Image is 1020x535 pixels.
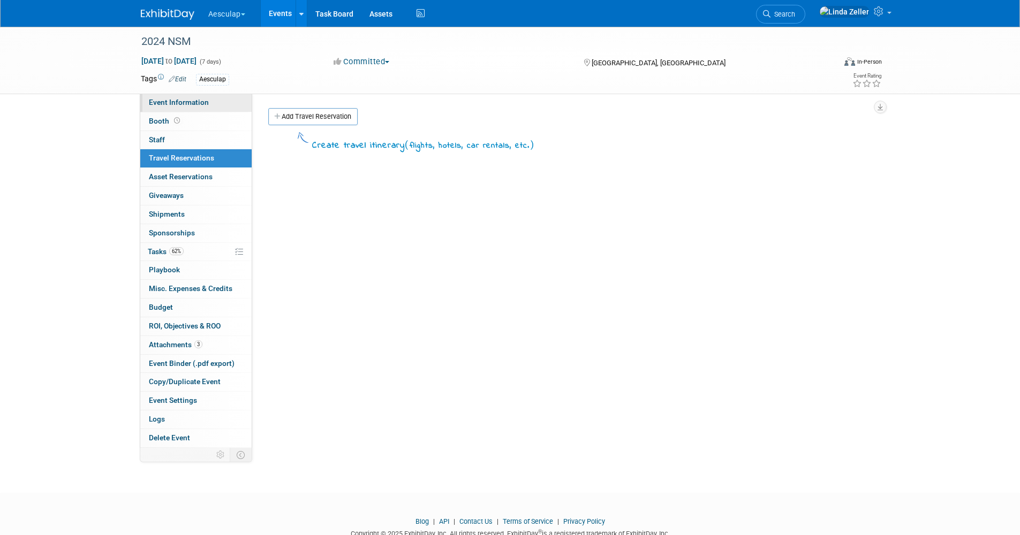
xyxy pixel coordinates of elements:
[172,117,182,125] span: Booth not reserved yet
[140,280,252,298] a: Misc. Expenses & Credits
[415,517,429,525] a: Blog
[756,5,805,24] a: Search
[149,98,209,106] span: Event Information
[149,415,165,423] span: Logs
[149,303,173,311] span: Budget
[141,73,186,86] td: Tags
[211,448,230,462] td: Personalize Event Tab Strip
[140,131,252,149] a: Staff
[149,265,180,274] span: Playbook
[140,317,252,335] a: ROI, Objectives & ROO
[140,112,252,131] a: Booth
[844,57,855,66] img: Format-Inperson.png
[852,73,881,79] div: Event Rating
[140,429,252,447] a: Delete Event
[140,261,252,279] a: Playbook
[196,74,229,85] div: Aesculap
[140,149,252,167] a: Travel Reservations
[140,224,252,242] a: Sponsorships
[194,340,202,348] span: 3
[149,396,197,404] span: Event Settings
[140,392,252,410] a: Event Settings
[459,517,493,525] a: Contact Us
[149,433,190,442] span: Delete Event
[230,448,252,462] td: Toggle Event Tabs
[149,154,214,162] span: Travel Reservations
[149,228,195,237] span: Sponsorships
[410,140,530,151] span: flights, hotels, car rentals, etc.
[430,517,437,525] span: |
[141,56,197,66] span: [DATE] [DATE]
[149,117,182,125] span: Booth
[149,135,165,144] span: Staff
[169,247,184,255] span: 62%
[149,359,235,368] span: Event Binder (.pdf export)
[538,529,542,534] sup: ®
[140,373,252,391] a: Copy/Duplicate Event
[149,210,185,218] span: Shipments
[503,517,553,525] a: Terms of Service
[140,168,252,186] a: Asset Reservations
[164,57,174,65] span: to
[140,205,252,224] a: Shipments
[268,108,358,125] a: Add Travel Reservation
[148,247,184,256] span: Tasks
[141,9,194,20] img: ExhibitDay
[149,377,221,386] span: Copy/Duplicate Event
[140,94,252,112] a: Event Information
[149,284,232,293] span: Misc. Expenses & Credits
[140,299,252,317] a: Budget
[149,191,184,200] span: Giveaways
[140,336,252,354] a: Attachments3
[439,517,449,525] a: API
[312,138,534,152] div: Create travel itinerary
[138,32,819,51] div: 2024 NSM
[199,58,221,65] span: (7 days)
[149,340,202,349] span: Attachments
[555,517,562,525] span: |
[451,517,458,525] span: |
[563,517,605,525] a: Privacy Policy
[592,59,726,67] span: [GEOGRAPHIC_DATA], [GEOGRAPHIC_DATA]
[169,75,186,83] a: Edit
[772,56,882,72] div: Event Format
[140,243,252,261] a: Tasks62%
[149,322,221,330] span: ROI, Objectives & ROO
[149,172,213,181] span: Asset Reservations
[140,187,252,205] a: Giveaways
[330,56,394,67] button: Committed
[530,139,534,150] span: )
[140,355,252,373] a: Event Binder (.pdf export)
[819,6,870,18] img: Linda Zeller
[494,517,501,525] span: |
[770,10,795,18] span: Search
[405,139,410,150] span: (
[140,410,252,429] a: Logs
[857,58,882,66] div: In-Person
